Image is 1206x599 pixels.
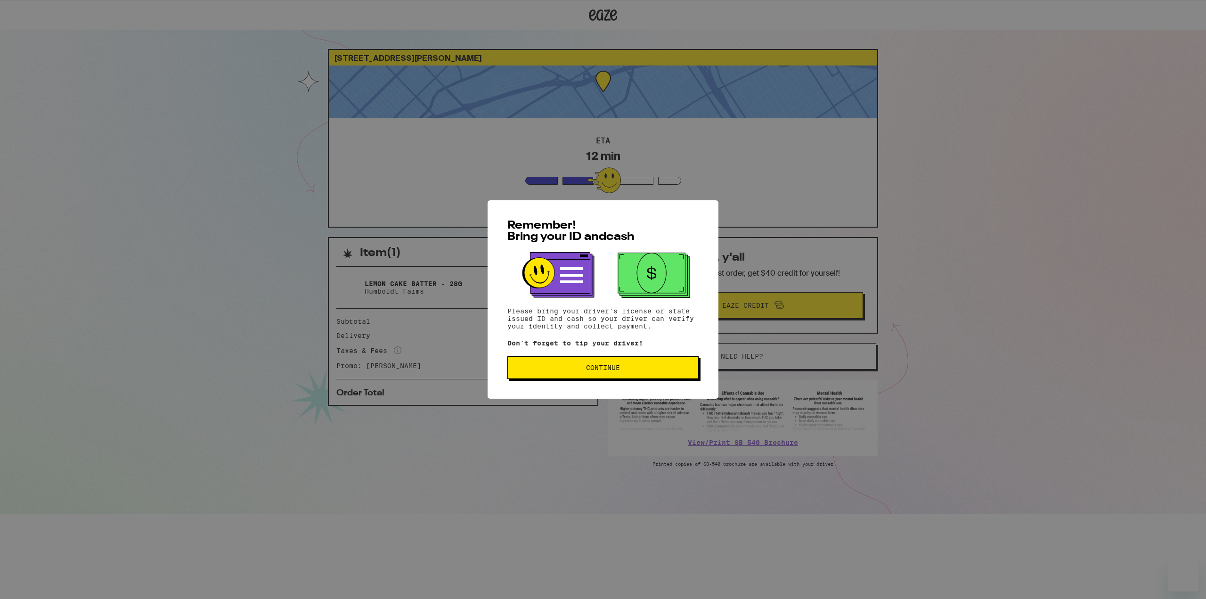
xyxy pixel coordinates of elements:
[507,220,635,243] span: Remember! Bring your ID and cash
[1168,561,1198,591] iframe: Button to launch messaging window
[507,356,699,379] button: Continue
[507,307,699,330] p: Please bring your driver's license or state issued ID and cash so your driver can verify your ide...
[586,364,620,371] span: Continue
[507,339,699,347] p: Don't forget to tip your driver!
